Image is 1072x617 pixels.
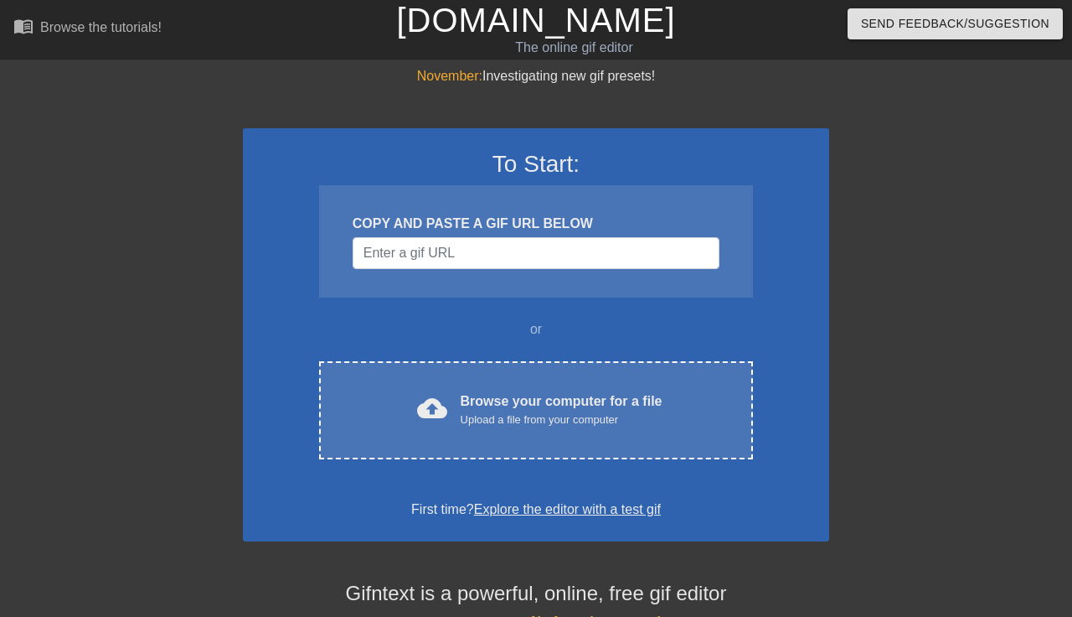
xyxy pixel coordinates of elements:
div: Browse the tutorials! [40,20,162,34]
div: or [286,319,786,340]
span: menu_book [13,16,33,36]
span: November: [417,69,482,83]
a: Explore the editor with a test gif [474,502,661,516]
a: [DOMAIN_NAME] [396,2,675,39]
h4: Gifntext is a powerful, online, free gif editor [243,582,829,606]
div: First time? [265,500,807,520]
div: The online gif editor [366,38,783,58]
div: Upload a file from your computer [461,412,662,428]
div: Browse your computer for a file [461,391,662,428]
button: Send Feedback/Suggestion [848,8,1063,39]
div: Investigating new gif presets! [243,66,829,86]
span: Send Feedback/Suggestion [861,13,1049,34]
a: Browse the tutorials! [13,16,162,42]
div: COPY AND PASTE A GIF URL BELOW [353,214,719,234]
h3: To Start: [265,150,807,179]
input: Username [353,237,719,269]
span: cloud_upload [417,393,447,423]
